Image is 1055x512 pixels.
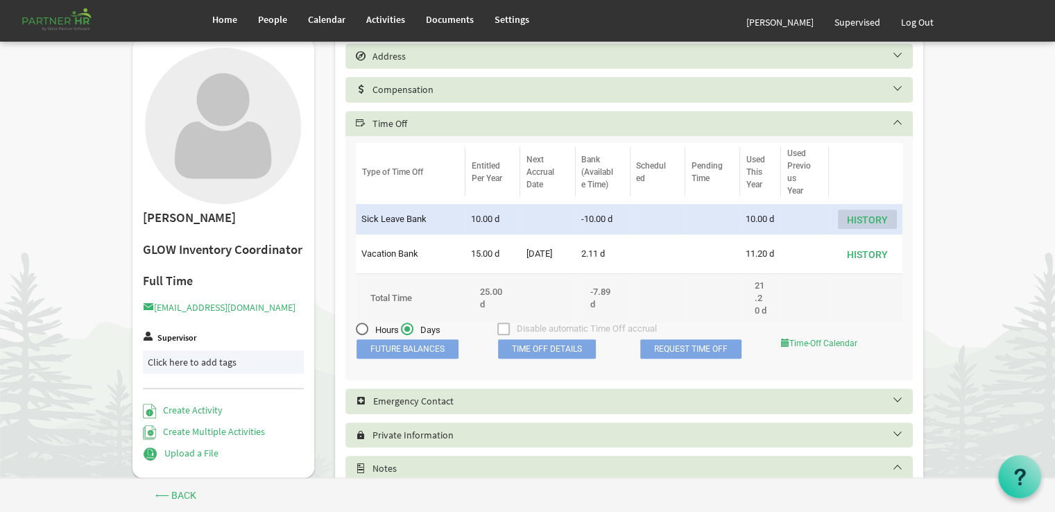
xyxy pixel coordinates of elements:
[356,84,923,95] h5: Compensation
[362,167,423,177] span: Type of Time Off
[526,155,554,189] span: Next Accrual Date
[581,155,613,189] span: Bank (Available Time)
[356,85,366,94] span: Select
[143,447,218,459] a: Upload a File
[356,51,366,61] span: Select
[356,118,923,129] h5: Time Off
[631,239,685,269] td: is template cell column header Scheduled
[401,324,440,336] span: Days
[520,239,575,269] td: 8/31/2025 column header Next Accrual Date
[495,13,529,26] span: Settings
[143,301,295,314] a: [EMAIL_ADDRESS][DOMAIN_NAME]
[829,204,902,234] td: is Command column column header
[356,51,923,62] h5: Address
[746,155,765,189] span: Used This Year
[640,339,741,359] a: Request Time Off
[781,273,829,323] td: 0.00 column header Used Previous Year
[781,239,829,269] td: is template cell column header Used Previous Year
[740,204,781,234] td: 10.00 d is template cell column header Used This Year
[838,210,897,229] button: History
[636,161,666,183] span: Scheduled
[356,396,366,406] span: Select
[520,204,575,234] td: column header Next Accrual Date
[781,204,829,234] td: is template cell column header Used Previous Year
[834,16,880,28] span: Supervised
[143,425,157,440] img: Create Multiple Activities
[143,243,305,257] h2: GLOW Inventory Coordinator
[143,274,305,288] h4: Full Time
[143,425,266,438] a: Create Multiple Activities
[465,273,520,323] td: 25.00 column header Entitled Per Year
[736,3,824,42] a: [PERSON_NAME]
[781,339,857,348] a: Time-Off Calendar
[472,161,502,183] span: Entitled Per Year
[356,395,923,407] h5: Emergency Contact
[356,273,465,323] td: column header Type of Time Off
[143,447,157,461] img: Upload a File
[356,430,366,440] span: Select
[465,204,520,234] td: 10.00 d is template cell column header Entitled Per Year
[356,429,923,441] h5: Private Information
[740,273,781,323] td: 159.00 column header Used This Year
[356,119,366,128] span: Select
[356,463,923,474] h5: Notes
[631,273,685,323] td: 0.00 column header Scheduled
[356,324,399,336] span: Hours
[356,239,465,269] td: Vacation Bank column header Type of Time Off
[838,244,897,264] button: History
[258,13,287,26] span: People
[829,239,902,269] td: is Command column column header
[356,463,366,473] span: Select
[143,404,223,416] a: Create Activity
[685,273,740,323] td: 0.00 column header Pending Time
[157,334,196,343] label: Supervisor
[740,239,781,269] td: 11.20 d is template cell column header Used This Year
[308,13,345,26] span: Calendar
[576,273,631,323] td: -59.16 column header Bank (Available Time)
[576,204,631,234] td: -10.00 d is template cell column header Bank (Available Time)
[356,204,465,234] td: Sick Leave Bank column header Type of Time Off
[576,239,631,269] td: 2.11 d is template cell column header Bank (Available Time)
[829,273,902,323] td: column header
[685,239,740,269] td: is template cell column header Pending Time
[366,13,405,26] span: Activities
[631,204,685,234] td: is template cell column header Scheduled
[787,148,811,196] span: Used Previous Year
[520,273,575,323] td: column header Next Accrual Date
[148,355,300,369] div: Click here to add tags
[212,13,237,26] span: Home
[357,339,458,359] span: Future Balances
[143,211,305,225] h2: [PERSON_NAME]
[891,3,944,42] a: Log Out
[465,239,520,269] td: 15.00 d is template cell column header Entitled Per Year
[145,48,301,204] img: User with no profile picture
[498,339,596,359] span: Time Off Details
[691,161,722,183] span: Pending Time
[143,404,156,418] img: Create Activity
[685,204,740,234] td: is template cell column header Pending Time
[426,13,474,26] span: Documents
[824,3,891,42] a: Supervised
